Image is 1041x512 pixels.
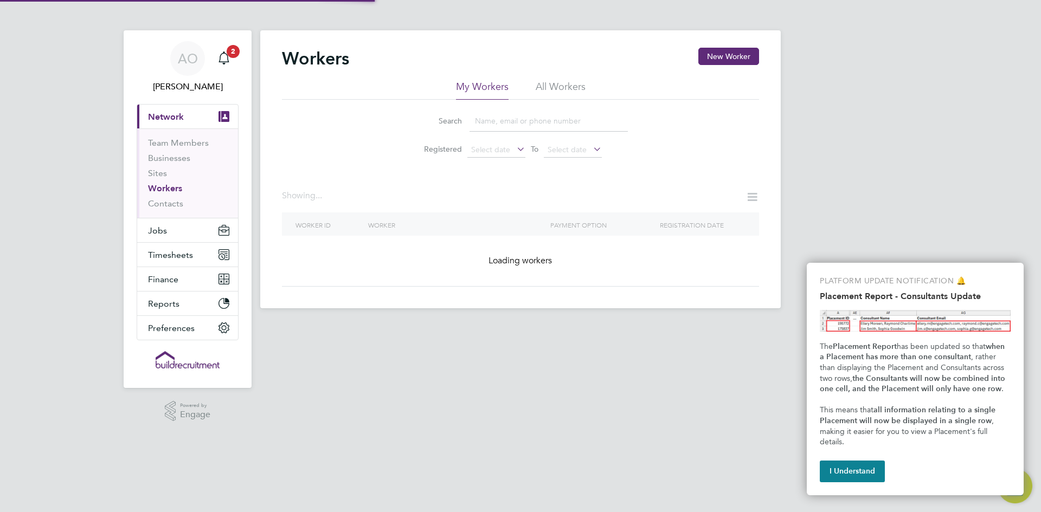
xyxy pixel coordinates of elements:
[282,48,349,69] h2: Workers
[536,80,586,100] li: All Workers
[148,274,178,284] span: Finance
[820,461,885,482] button: I Understand
[413,144,462,154] label: Registered
[148,153,190,163] a: Businesses
[180,401,210,410] span: Powered by
[820,352,1006,383] span: , rather than displaying the Placement and Consultants across two rows,
[156,351,220,368] img: buildrec-logo-retina.png
[137,80,239,93] span: Alyssa O'brien-Ewart
[124,30,252,388] nav: Main navigation
[807,263,1024,495] div: Placement Report Consultants Update
[820,276,1011,287] p: PLATFORM UPDATE NOTIFICATION 🔔
[227,45,240,58] span: 2
[820,405,998,425] strong: all information relating to a single Placement will now be displayed in a single row
[456,80,509,100] li: My Workers
[148,198,183,209] a: Contacts
[820,374,1007,394] strong: the Consultants will now be combined into one cell, and the Placement will only have one row
[820,416,996,446] span: , making it easier for you to view a Placement's full details.
[820,310,1011,332] img: Highlight Placement ID, Consultant Name and Email, in the Placements report
[148,299,179,309] span: Reports
[820,342,833,351] span: The
[471,145,510,154] span: Select date
[897,342,986,351] span: has been updated so that
[178,51,198,66] span: AO
[148,250,193,260] span: Timesheets
[820,342,1007,362] strong: when a Placement has more than one consultant
[282,190,324,202] div: Showing
[148,112,184,122] span: Network
[820,405,873,414] span: This means that
[148,138,209,148] a: Team Members
[698,48,759,65] button: New Worker
[1001,384,1004,393] span: .
[148,323,195,333] span: Preferences
[148,225,167,236] span: Jobs
[820,291,1011,301] h2: Placement Report - Consultants Update
[180,410,210,419] span: Engage
[833,342,897,351] strong: Placement Report
[413,116,462,126] label: Search
[137,351,239,368] a: Go to home page
[316,190,322,201] span: ...
[148,168,167,178] a: Sites
[528,142,542,156] span: To
[137,41,239,93] a: Go to account details
[470,111,628,132] input: Name, email or phone number
[548,145,587,154] span: Select date
[148,183,182,193] a: Workers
